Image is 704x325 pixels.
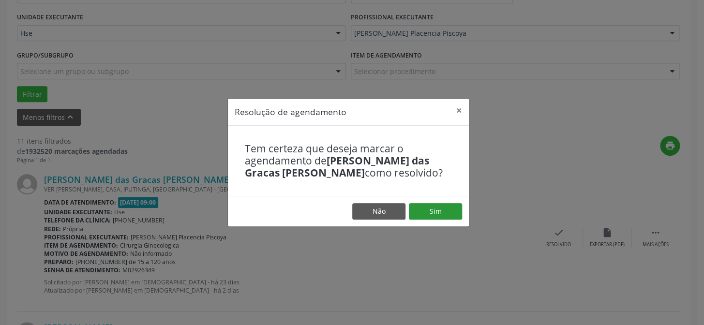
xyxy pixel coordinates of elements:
h5: Resolução de agendamento [235,105,346,118]
button: Close [449,99,469,122]
button: Sim [409,203,462,220]
button: Não [352,203,405,220]
h4: Tem certeza que deseja marcar o agendamento de como resolvido? [245,143,452,179]
b: [PERSON_NAME] das Gracas [PERSON_NAME] [245,154,429,179]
